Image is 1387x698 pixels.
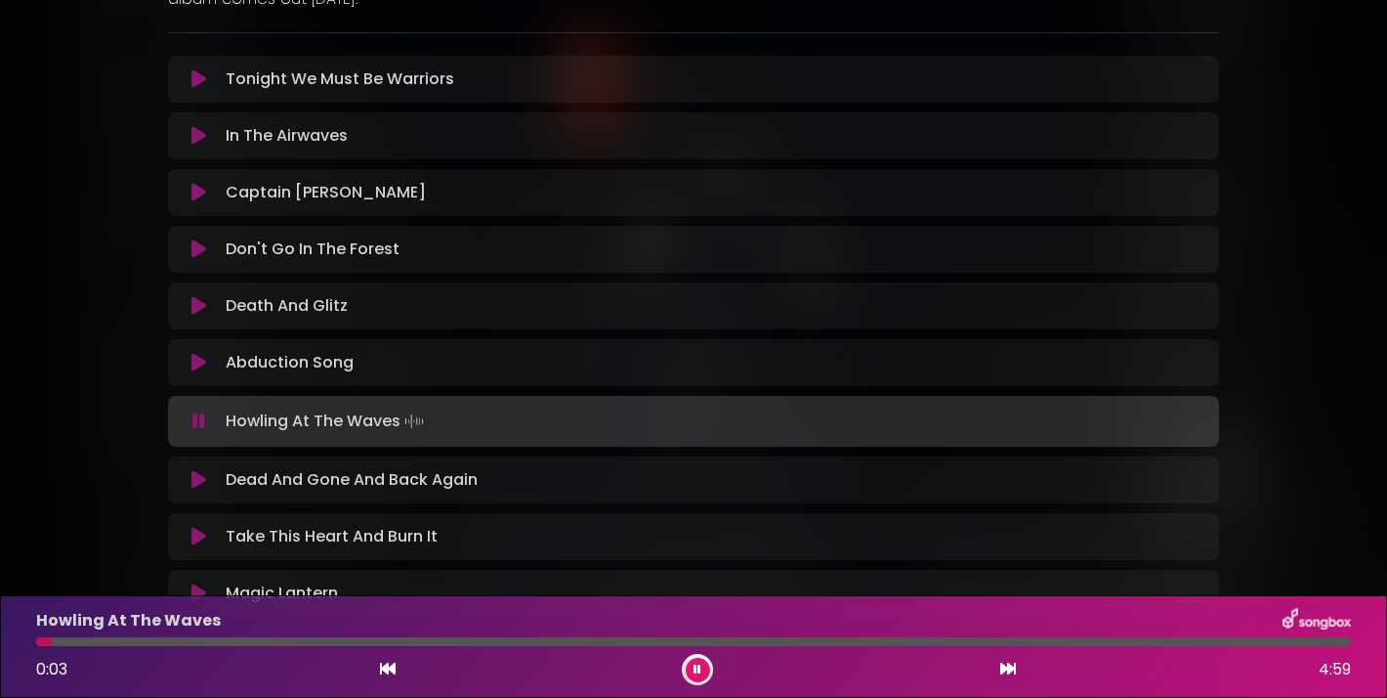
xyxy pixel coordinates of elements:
p: Tonight We Must Be Warriors [226,67,454,91]
p: Don't Go In The Forest [226,238,399,261]
p: Take This Heart And Burn It [226,525,438,548]
p: In The Airwaves [226,124,348,148]
p: Abduction Song [226,351,354,374]
p: Death And Glitz [226,294,348,318]
p: Captain [PERSON_NAME] [226,181,426,204]
img: songbox-logo-white.png [1282,608,1351,633]
p: Magic Lantern [226,582,338,605]
span: 0:03 [36,658,67,680]
img: waveform4.gif [400,408,428,435]
span: 4:59 [1319,658,1351,681]
p: Dead And Gone And Back Again [226,468,478,492]
p: Howling At The Waves [36,609,221,633]
p: Howling At The Waves [226,408,428,435]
